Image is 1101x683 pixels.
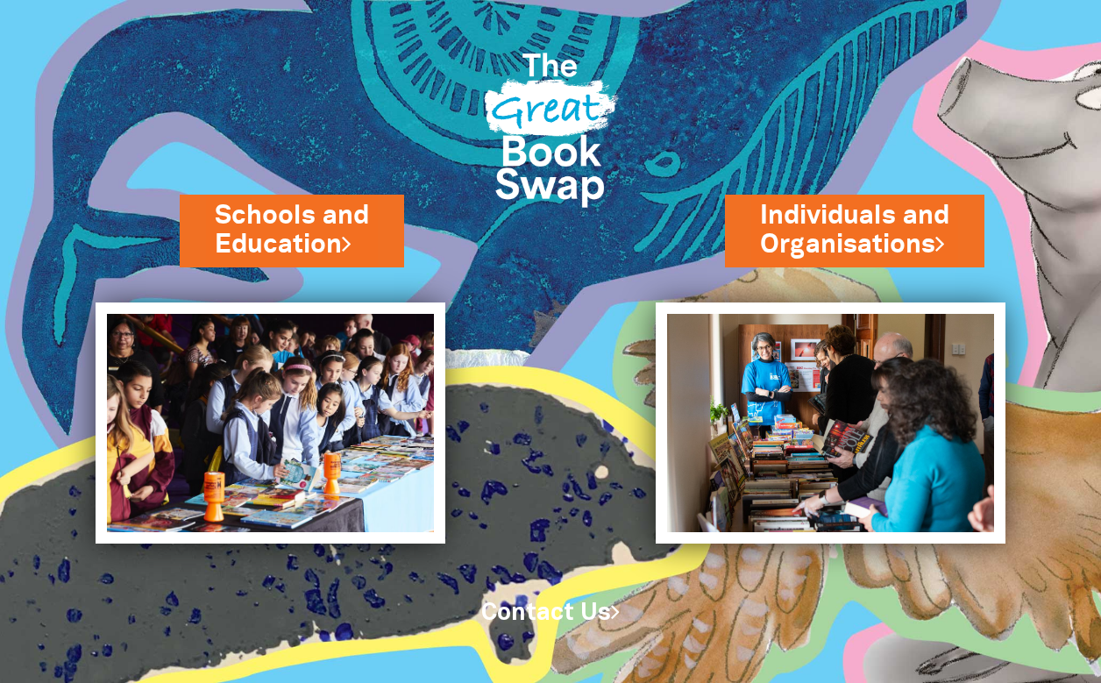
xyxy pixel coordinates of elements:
[96,302,445,544] img: Schools and Education
[656,302,1005,544] img: Individuals and Organisations
[760,198,949,263] a: Individuals andOrganisations
[472,21,629,230] img: Great Bookswap logo
[215,198,369,263] a: Schools andEducation
[481,602,620,624] a: Contact Us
